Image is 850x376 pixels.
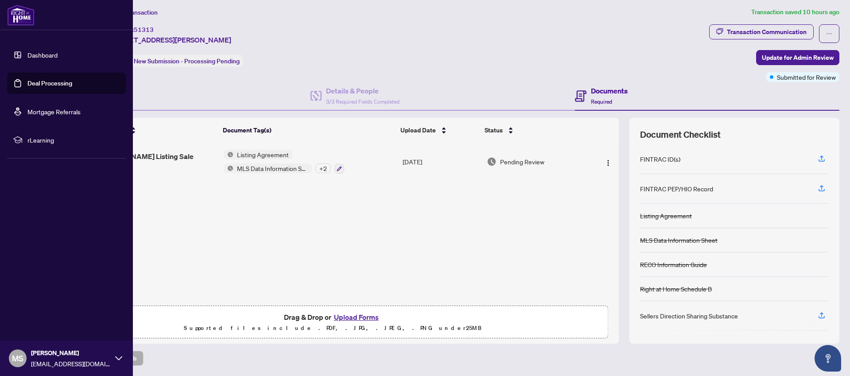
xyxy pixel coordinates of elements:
div: FINTRAC PEP/HIO Record [640,184,713,194]
th: (1) File Name [83,118,219,143]
a: Dashboard [27,51,58,59]
th: Upload Date [397,118,481,143]
div: Transaction Communication [727,25,807,39]
span: 46 [PERSON_NAME] Listing Sale [DATE].pdf [87,151,217,172]
button: Transaction Communication [709,24,814,39]
span: Document Checklist [640,128,721,141]
a: Mortgage Referrals [27,108,81,116]
button: Status IconListing AgreementStatus IconMLS Data Information Sheet+2 [224,150,344,174]
div: FINTRAC ID(s) [640,154,680,164]
div: Sellers Direction Sharing Substance [640,311,738,321]
span: Required [591,98,612,105]
div: Listing Agreement [640,211,692,221]
img: logo [7,4,35,26]
th: Document Tag(s) [219,118,397,143]
span: [STREET_ADDRESS][PERSON_NAME] [110,35,231,45]
span: MS [12,352,23,364]
button: Open asap [815,345,841,372]
span: View Transaction [110,8,158,16]
img: Logo [605,159,612,167]
span: Drag & Drop or [284,311,381,323]
span: rLearning [27,135,120,145]
div: RECO Information Guide [640,260,707,269]
h4: Documents [591,85,628,96]
img: Document Status [487,157,497,167]
span: MLS Data Information Sheet [233,163,312,173]
span: Drag & Drop orUpload FormsSupported files include .PDF, .JPG, .JPEG, .PNG under25MB [57,306,608,339]
h4: Details & People [326,85,400,96]
div: Status: [110,55,243,67]
span: New Submission - Processing Pending [134,57,240,65]
span: Upload Date [400,125,436,135]
td: [DATE] [399,143,484,181]
div: + 2 [315,163,331,173]
span: 3/3 Required Fields Completed [326,98,400,105]
span: [EMAIL_ADDRESS][DOMAIN_NAME] [31,359,111,368]
article: Transaction saved 10 hours ago [751,7,839,17]
button: Logo [601,155,615,169]
span: Status [485,125,503,135]
span: Listing Agreement [233,150,292,159]
span: Pending Review [500,157,544,167]
span: ellipsis [826,31,832,37]
th: Status [481,118,586,143]
div: Right at Home Schedule B [640,284,712,294]
span: Submitted for Review [777,72,836,82]
a: Deal Processing [27,79,72,87]
button: Update for Admin Review [756,50,839,65]
p: Supported files include .PDF, .JPG, .JPEG, .PNG under 25 MB [62,323,602,333]
span: Update for Admin Review [762,50,834,65]
span: [PERSON_NAME] [31,348,111,358]
img: Status Icon [224,163,233,173]
button: Upload Forms [331,311,381,323]
img: Status Icon [224,150,233,159]
div: MLS Data Information Sheet [640,235,718,245]
span: 51313 [134,26,154,34]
